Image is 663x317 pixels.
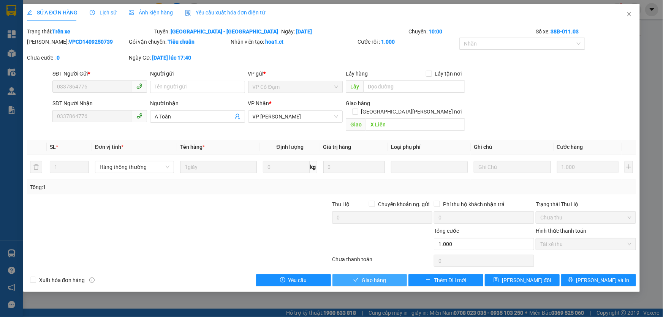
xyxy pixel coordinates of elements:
b: 38B-011.03 [551,28,579,35]
span: Lịch sử [90,9,117,16]
div: Chưa cước : [27,54,127,62]
span: phone [136,113,142,119]
div: Tổng: 1 [30,183,256,191]
span: save [494,277,499,283]
div: VP gửi [248,69,343,78]
div: Gói vận chuyển: [129,38,229,46]
div: Chuyến: [408,27,535,36]
span: [PERSON_NAME] và In [576,276,630,284]
span: Tổng cước [434,228,459,234]
div: SĐT Người Nhận [52,99,147,107]
div: Số xe: [535,27,637,36]
b: Trên xe [52,28,70,35]
span: SỬA ĐƠN HÀNG [27,9,78,16]
span: printer [568,277,573,283]
span: Giao hàng [362,276,386,284]
span: [PERSON_NAME] đổi [502,276,551,284]
b: 1.000 [381,39,395,45]
span: Thêm ĐH mới [434,276,466,284]
div: Người gửi [150,69,245,78]
div: SĐT Người Gửi [52,69,147,78]
button: delete [30,161,42,173]
div: Nhân viên tạo: [231,38,356,46]
input: VD: Bàn, Ghế [180,161,257,173]
button: checkGiao hàng [332,274,407,286]
span: edit [27,10,32,15]
input: Ghi Chú [474,161,551,173]
span: info-circle [89,278,95,283]
span: Tên hàng [180,144,205,150]
b: [DATE] [296,28,312,35]
b: Tiêu chuẩn [168,39,195,45]
span: phone [136,83,142,89]
span: Xuất hóa đơn hàng [36,276,88,284]
b: hoa1.ct [266,39,284,45]
button: plus [625,161,633,173]
span: check [353,277,359,283]
div: Ngày: [281,27,408,36]
div: Tuyến: [153,27,281,36]
span: Cước hàng [557,144,583,150]
div: Cước rồi : [358,38,458,46]
span: exclamation-circle [280,277,285,283]
span: Lấy tận nơi [432,69,465,78]
span: Yêu cầu [288,276,307,284]
b: VPCD1409250739 [69,39,113,45]
button: Close [619,4,640,25]
span: Phí thu hộ khách nhận trả [440,200,508,208]
span: SL [50,144,56,150]
img: icon [185,10,191,16]
th: Loại phụ phí [388,140,471,155]
span: Giao [346,118,366,131]
b: 10:00 [429,28,442,35]
span: Đơn vị tính [95,144,123,150]
b: [GEOGRAPHIC_DATA] - [GEOGRAPHIC_DATA] [171,28,278,35]
span: Chưa thu [540,212,631,223]
span: Giao hàng [346,100,370,106]
span: VP Nhận [248,100,269,106]
span: Giá trị hàng [323,144,351,150]
th: Ghi chú [471,140,554,155]
span: Yêu cầu xuất hóa đơn điện tử [185,9,265,16]
span: user-add [234,114,241,120]
button: save[PERSON_NAME] đổi [485,274,560,286]
input: Dọc đường [366,118,465,131]
label: Hình thức thanh toán [536,228,586,234]
span: clock-circle [90,10,95,15]
div: Trạng thái Thu Hộ [536,200,636,208]
span: Hàng thông thường [100,161,169,173]
span: VP Hoàng Liệt [253,111,338,122]
div: Chưa thanh toán [332,255,434,268]
input: Dọc đường [363,80,465,93]
span: close [626,11,632,17]
span: VP Cổ Đạm [253,81,338,93]
span: [GEOGRAPHIC_DATA][PERSON_NAME] nơi [358,107,465,116]
span: picture [129,10,134,15]
input: 0 [323,161,385,173]
div: Ngày GD: [129,54,229,62]
div: Trạng thái: [26,27,153,36]
div: Người nhận [150,99,245,107]
div: [PERSON_NAME]: [27,38,127,46]
button: plusThêm ĐH mới [408,274,483,286]
span: Thu Hộ [332,201,350,207]
input: 0 [557,161,619,173]
button: printer[PERSON_NAME] và In [561,274,636,286]
span: Ảnh kiện hàng [129,9,173,16]
button: exclamation-circleYêu cầu [256,274,331,286]
span: Lấy [346,80,363,93]
span: plus [426,277,431,283]
span: Định lượng [277,144,304,150]
span: Chuyển khoản ng. gửi [375,200,432,208]
b: 0 [57,55,60,61]
span: Lấy hàng [346,71,368,77]
span: Tài xế thu [540,238,631,250]
b: [DATE] lúc 17:40 [152,55,191,61]
span: kg [310,161,317,173]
